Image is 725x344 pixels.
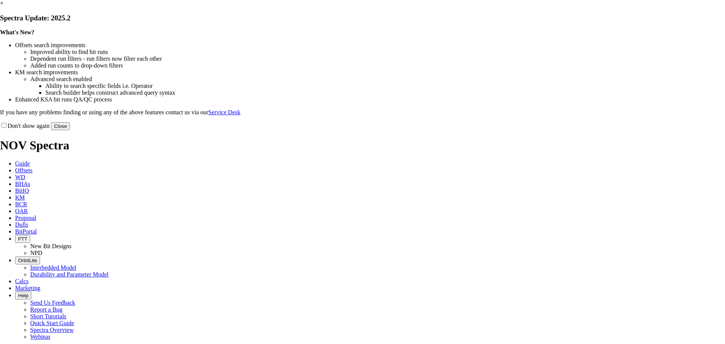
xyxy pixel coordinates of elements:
span: OrbitLite [18,258,37,263]
a: Send Us Feedback [30,299,75,306]
input: Don't show again [2,123,6,128]
span: OAR [15,208,28,214]
span: Help [18,293,28,298]
a: Short Tutorials [30,313,66,319]
span: BHAs [15,181,30,187]
li: Ability to search specific fields i.e. Operator [45,83,725,89]
a: Service Desk [208,109,241,115]
a: Report a Bug [30,306,62,313]
a: Durability and Parameter Model [30,271,109,278]
li: KM search improvements [15,69,725,76]
li: Offsets search improvements [15,42,725,49]
li: Advanced search enabled [30,76,725,83]
span: FTT [18,236,27,242]
span: BCR [15,201,27,207]
li: Dependent run filters - run filters now filter each other [30,55,725,62]
span: Offsets [15,167,32,174]
span: Marketing [15,285,40,291]
span: Proposal [15,215,36,221]
button: Close [51,122,70,130]
li: Improved ability to find bit runs [30,49,725,55]
span: Calcs [15,278,29,284]
span: BitPortal [15,228,37,235]
a: NPD [30,250,42,256]
a: New Bit Designs [30,243,71,249]
a: Webinar [30,333,51,340]
span: BitIQ [15,187,29,194]
a: Interbedded Model [30,264,76,271]
span: Guide [15,160,30,167]
span: Dulls [15,221,28,228]
li: Search builder helps construct advanced query syntax [45,89,725,96]
a: Spectra Overview [30,327,74,333]
span: KM [15,194,25,201]
li: Enhanced KSA bit runs QA/QC process [15,96,725,103]
li: Added run counts to drop-down filters [30,62,725,69]
a: Quick Start Guide [30,320,74,326]
span: WD [15,174,25,180]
